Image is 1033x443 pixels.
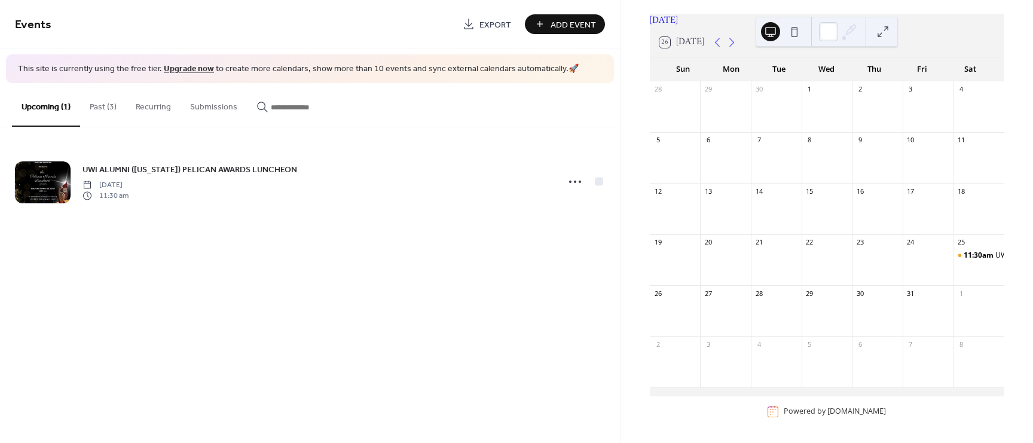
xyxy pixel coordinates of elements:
[956,136,965,145] div: 11
[754,340,763,349] div: 4
[906,289,915,298] div: 31
[956,289,965,298] div: 1
[653,238,662,247] div: 19
[653,340,662,349] div: 2
[906,85,915,94] div: 3
[805,289,814,298] div: 29
[754,187,763,195] div: 14
[653,85,662,94] div: 28
[755,57,803,81] div: Tue
[704,340,713,349] div: 3
[953,250,1004,261] div: UWI ALUMNI (FLORIDA) PELICAN AWARDS LUNCHEON
[964,250,995,261] span: 11:30am
[650,14,1004,28] div: [DATE]
[784,407,886,417] div: Powered by
[181,83,247,126] button: Submissions
[12,83,80,127] button: Upcoming (1)
[851,57,898,81] div: Thu
[704,136,713,145] div: 6
[956,187,965,195] div: 18
[754,85,763,94] div: 30
[707,57,755,81] div: Mon
[805,340,814,349] div: 5
[855,289,864,298] div: 30
[956,340,965,349] div: 8
[655,34,708,51] button: 26[DATE]
[855,238,864,247] div: 23
[659,57,707,81] div: Sun
[805,85,814,94] div: 1
[82,191,129,201] span: 11:30 am
[653,136,662,145] div: 5
[754,289,763,298] div: 28
[754,238,763,247] div: 21
[551,19,596,31] span: Add Event
[906,340,915,349] div: 7
[126,83,181,126] button: Recurring
[946,57,994,81] div: Sat
[80,83,126,126] button: Past (3)
[82,163,297,176] a: UWI ALUMNI ([US_STATE]) PELICAN AWARDS LUNCHEON
[704,238,713,247] div: 20
[18,63,579,75] span: This site is currently using the free tier. to create more calendars, show more than 10 events an...
[827,407,886,417] a: [DOMAIN_NAME]
[454,14,520,34] a: Export
[805,187,814,195] div: 15
[754,136,763,145] div: 7
[803,57,851,81] div: Wed
[82,179,129,190] span: [DATE]
[956,85,965,94] div: 4
[653,187,662,195] div: 12
[906,187,915,195] div: 17
[906,136,915,145] div: 10
[956,238,965,247] div: 25
[704,85,713,94] div: 29
[898,57,946,81] div: Fri
[479,19,511,31] span: Export
[805,238,814,247] div: 22
[855,340,864,349] div: 6
[15,13,51,36] span: Events
[855,85,864,94] div: 2
[805,136,814,145] div: 8
[653,289,662,298] div: 26
[704,187,713,195] div: 13
[855,187,864,195] div: 16
[855,136,864,145] div: 9
[525,14,605,34] button: Add Event
[906,238,915,247] div: 24
[164,61,214,77] a: Upgrade now
[704,289,713,298] div: 27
